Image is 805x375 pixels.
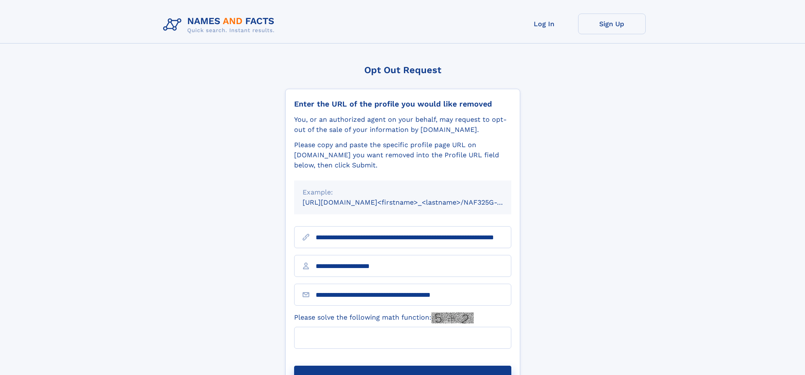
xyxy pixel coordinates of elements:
div: You, or an authorized agent on your behalf, may request to opt-out of the sale of your informatio... [294,115,511,135]
a: Log In [510,14,578,34]
img: Logo Names and Facts [160,14,281,36]
div: Opt Out Request [285,65,520,75]
label: Please solve the following math function: [294,312,474,323]
div: Enter the URL of the profile you would like removed [294,99,511,109]
small: [URL][DOMAIN_NAME]<firstname>_<lastname>/NAF325G-xxxxxxxx [303,198,527,206]
a: Sign Up [578,14,646,34]
div: Please copy and paste the specific profile page URL on [DOMAIN_NAME] you want removed into the Pr... [294,140,511,170]
div: Example: [303,187,503,197]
